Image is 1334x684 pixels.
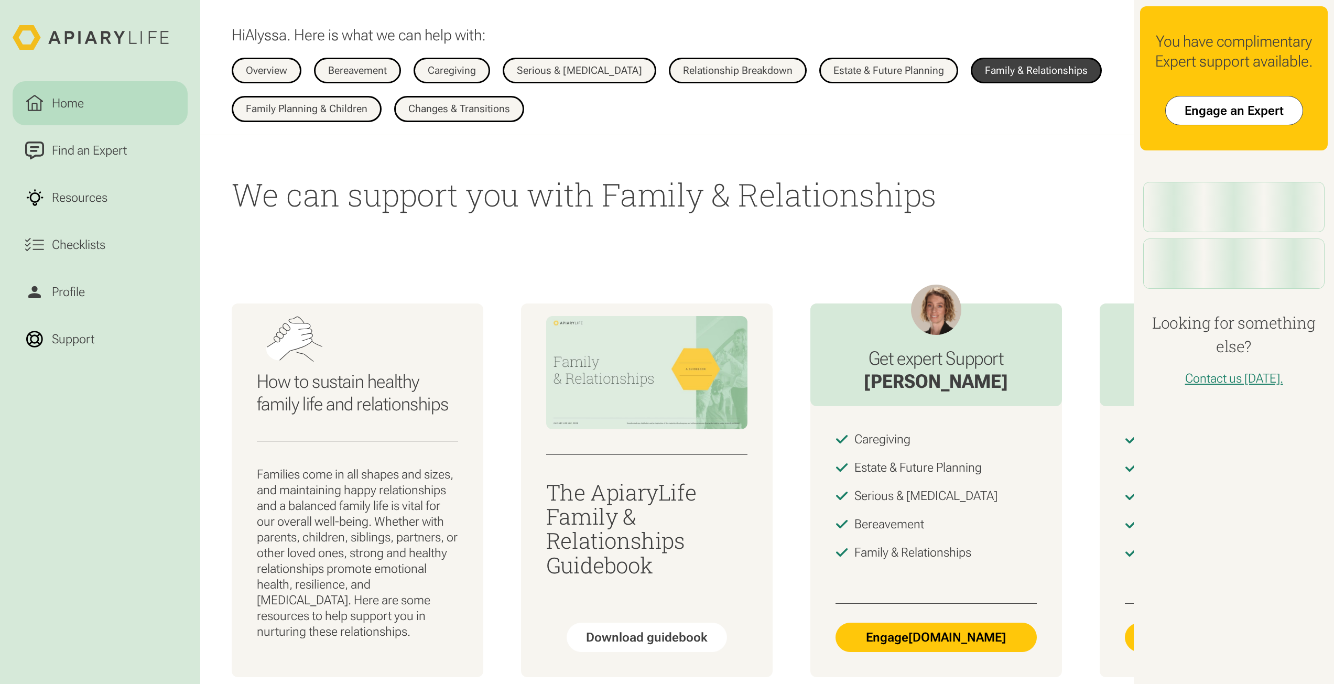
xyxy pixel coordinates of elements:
a: Resources [13,176,188,220]
div: You have complimentary Expert support available. [1153,31,1315,71]
div: Support [49,330,97,349]
a: Engage[DOMAIN_NAME] [1125,623,1326,652]
a: Profile [13,270,188,314]
div: Serious & [MEDICAL_DATA] [854,488,997,504]
div: Family & Relationships [854,545,971,560]
a: Overview [232,58,301,84]
div: Serious & [MEDICAL_DATA] [517,66,642,76]
div: Resources [49,188,111,207]
a: Engage[DOMAIN_NAME] [836,623,1037,652]
a: Changes & Transitions [394,96,524,122]
h4: Looking for something else? [1140,311,1328,358]
span: [DOMAIN_NAME] [908,629,1006,645]
a: Checklists [13,223,188,267]
div: Family Planning & Children [246,104,367,114]
div: Family & Relationships [985,66,1088,76]
a: Relationship Breakdown [669,58,807,84]
div: Caregiving [854,431,910,447]
p: Hi . Here is what we can help with: [232,25,486,45]
div: Bereavement [328,66,387,76]
div: Checklists [49,235,109,254]
a: Download guidebook [567,623,727,652]
div: Caregiving [428,66,476,76]
a: Estate & Future Planning [819,58,958,84]
div: Find an Expert [49,141,130,160]
span: Alyssa [245,26,287,44]
h1: We can support you with Family & Relationships [232,173,1103,215]
div: Profile [49,283,88,301]
div: Estate & Future Planning [854,460,982,475]
a: Serious & [MEDICAL_DATA] [503,58,656,84]
a: Bereavement [314,58,401,84]
a: Family Planning & Children [232,96,382,122]
h3: How to sustain healthy family life and relationships [257,371,458,416]
div: Relationship Breakdown [683,66,793,76]
a: Family & Relationships [971,58,1102,84]
h3: Get expert Support [864,348,1008,370]
a: Engage an Expert [1165,96,1303,125]
p: Families come in all shapes and sizes, and maintaining happy relationships and a balanced family ... [257,466,458,639]
a: Support [13,317,188,361]
h3: The ApiaryLife Family & Relationships Guidebook [546,480,747,577]
div: Bereavement [854,516,924,532]
div: [PERSON_NAME] [864,370,1008,394]
a: Find an Expert [13,128,188,172]
div: Changes & Transitions [408,104,510,114]
div: Download guidebook [586,629,708,645]
a: Contact us [DATE]. [1185,371,1283,386]
a: Home [13,81,188,125]
a: Caregiving [414,58,490,84]
div: Home [49,94,87,113]
div: Estate & Future Planning [833,66,944,76]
